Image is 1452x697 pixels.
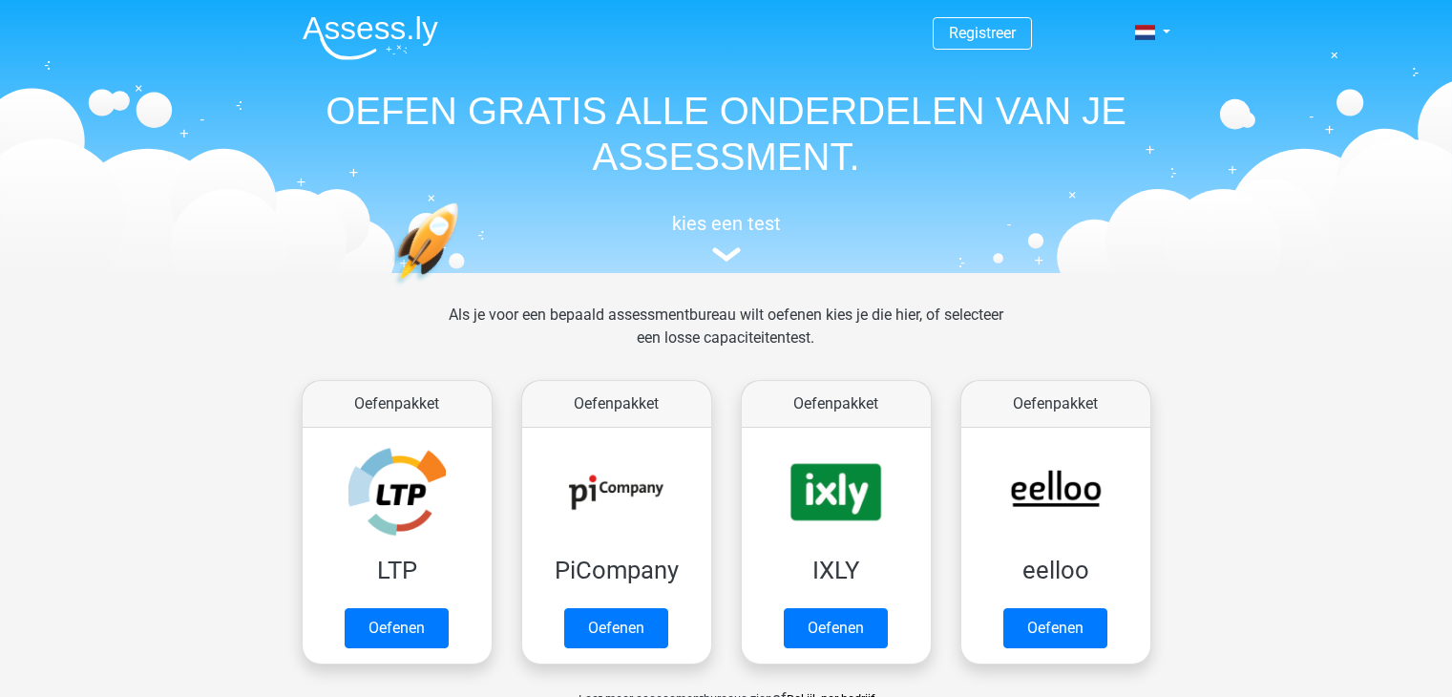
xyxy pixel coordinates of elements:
a: Registreer [949,24,1016,42]
a: Oefenen [345,608,449,648]
a: Oefenen [564,608,668,648]
h1: OEFEN GRATIS ALLE ONDERDELEN VAN JE ASSESSMENT. [287,88,1166,180]
div: Als je voor een bepaald assessmentbureau wilt oefenen kies je die hier, of selecteer een losse ca... [433,304,1019,372]
img: Assessly [303,15,438,60]
a: Oefenen [784,608,888,648]
img: oefenen [392,202,533,375]
img: assessment [712,247,741,262]
a: kies een test [287,212,1166,263]
a: Oefenen [1003,608,1107,648]
h5: kies een test [287,212,1166,235]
